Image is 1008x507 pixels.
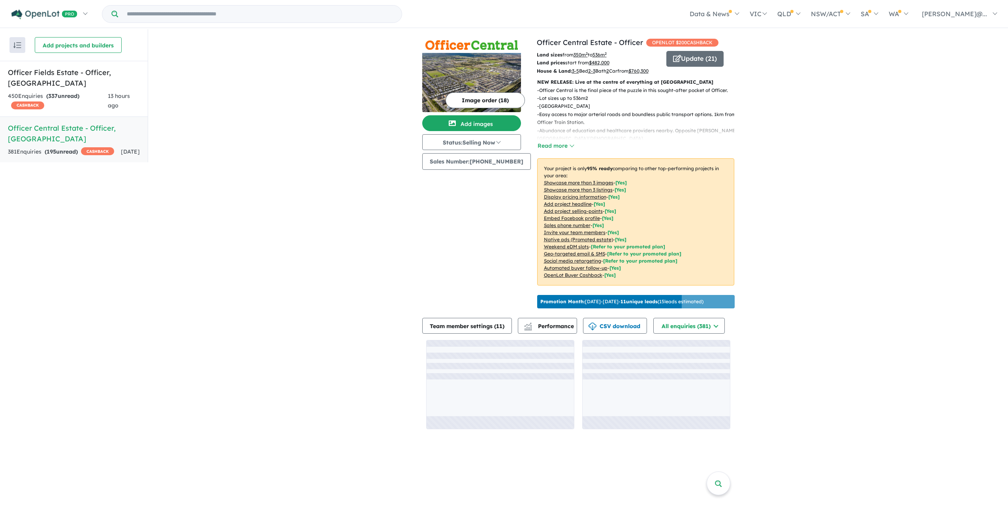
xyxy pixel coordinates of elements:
[592,52,607,58] u: 536 m
[81,147,114,155] span: CASHBACK
[544,258,601,264] u: Social media retargeting
[583,318,647,334] button: CSV download
[574,52,588,58] u: 350 m
[653,318,725,334] button: All enquiries (381)
[922,10,987,18] span: [PERSON_NAME]@...
[121,148,140,155] span: [DATE]
[544,180,613,186] u: Showcase more than 3 images
[544,215,600,221] u: Embed Facebook profile
[666,51,724,67] button: Update (21)
[615,180,627,186] span: [ Yes ]
[609,265,621,271] span: [Yes]
[615,237,626,242] span: [Yes]
[572,68,579,74] u: 3-5
[35,37,122,53] button: Add projects and builders
[47,148,56,155] span: 195
[524,323,531,327] img: line-chart.svg
[422,153,531,170] button: Sales Number:[PHONE_NUMBER]
[606,68,609,74] u: 2
[120,6,400,23] input: Try estate name, suburb, builder or developer
[537,141,574,150] button: Read more
[537,86,741,94] p: - Officer Central is the final piece of the puzzle in this sought-after pocket of Officer.
[537,51,660,59] p: from
[11,101,44,109] span: CASHBACK
[108,92,130,109] span: 13 hours ago
[544,237,613,242] u: Native ads (Promoted estate)
[537,78,734,86] p: NEW RELEASE: Live at the centre of everything at [GEOGRAPHIC_DATA]
[537,127,741,143] p: - Abundance of education and healthcare providers nearby. Opposite [PERSON_NAME][GEOGRAPHIC_DATA]...
[544,222,591,228] u: Sales phone number
[544,229,606,235] u: Invite your team members
[628,68,649,74] u: $ 760,300
[588,52,607,58] span: to
[537,68,572,74] b: House & Land:
[544,265,607,271] u: Automated buyer follow-up
[422,318,512,334] button: Team member settings (11)
[8,92,108,111] div: 450 Enquir ies
[8,147,114,157] div: 381 Enquir ies
[537,60,565,66] b: Land prices
[422,53,521,112] img: Officer Central Estate - Officer
[604,272,616,278] span: [Yes]
[602,215,613,221] span: [ Yes ]
[537,102,741,110] p: - [GEOGRAPHIC_DATA]
[589,60,609,66] u: $ 482,000
[425,40,518,49] img: Officer Central Estate - Officer Logo
[588,68,595,74] u: 2-3
[589,323,596,330] img: download icon
[8,67,140,88] h5: Officer Fields Estate - Officer , [GEOGRAPHIC_DATA]
[537,111,741,127] p: - Easy access to major arterial roads and boundless public transport options. 1km from Officer Tr...
[594,201,605,207] span: [ Yes ]
[608,194,620,200] span: [ Yes ]
[48,92,58,100] span: 337
[615,187,626,193] span: [ Yes ]
[518,318,577,334] button: Performance
[605,51,607,56] sup: 2
[524,325,532,330] img: bar-chart.svg
[537,38,643,47] a: Officer Central Estate - Officer
[646,39,718,47] span: OPENLOT $ 200 CASHBACK
[537,94,741,102] p: - Lot sizes up to 536m2
[45,148,78,155] strong: ( unread)
[446,92,525,108] button: Image order (18)
[537,59,660,67] p: start from
[603,258,677,264] span: [Refer to your promoted plan]
[544,194,606,200] u: Display pricing information
[605,208,616,214] span: [ Yes ]
[537,158,734,285] p: Your project is only comparing to other top-performing projects in your area: - - - - - - - - - -...
[544,244,589,250] u: Weekend eDM slots
[540,298,703,305] p: [DATE] - [DATE] - ( 15 leads estimated)
[422,37,521,112] a: Officer Central Estate - Officer LogoOfficer Central Estate - Officer
[537,52,562,58] b: Land sizes
[544,201,592,207] u: Add project headline
[607,251,681,257] span: [Refer to your promoted plan]
[544,272,602,278] u: OpenLot Buyer Cashback
[537,67,660,75] p: Bed Bath Car from
[587,165,613,171] b: 95 % ready
[607,229,619,235] span: [ Yes ]
[422,134,521,150] button: Status:Selling Now
[540,299,585,304] b: Promotion Month:
[422,115,521,131] button: Add images
[46,92,79,100] strong: ( unread)
[544,187,613,193] u: Showcase more than 3 listings
[591,244,665,250] span: [Refer to your promoted plan]
[586,51,588,56] sup: 2
[621,299,658,304] b: 11 unique leads
[544,208,603,214] u: Add project selling-points
[544,251,605,257] u: Geo-targeted email & SMS
[592,222,604,228] span: [ Yes ]
[13,42,21,48] img: sort.svg
[11,9,77,19] img: Openlot PRO Logo White
[496,323,502,330] span: 11
[8,123,140,144] h5: Officer Central Estate - Officer , [GEOGRAPHIC_DATA]
[525,323,574,330] span: Performance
